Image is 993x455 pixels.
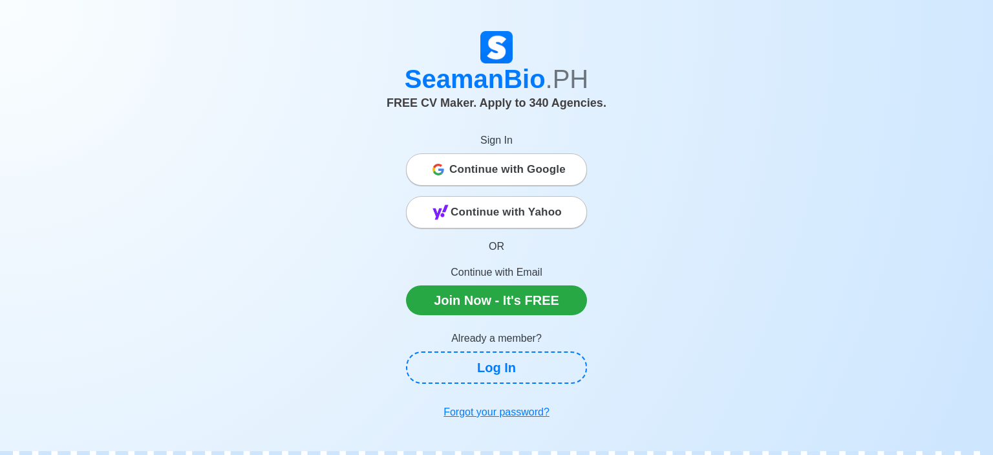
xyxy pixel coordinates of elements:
[406,399,587,425] a: Forgot your password?
[406,331,587,346] p: Already a member?
[406,351,587,384] a: Log In
[406,153,587,186] button: Continue with Google
[406,285,587,315] a: Join Now - It's FREE
[406,133,587,148] p: Sign In
[406,239,587,254] p: OR
[406,265,587,280] p: Continue with Email
[138,63,855,94] h1: SeamanBio
[443,406,550,417] u: Forgot your password?
[451,199,562,225] span: Continue with Yahoo
[546,65,589,93] span: .PH
[480,31,513,63] img: Logo
[406,196,587,228] button: Continue with Yahoo
[387,96,606,109] span: FREE CV Maker. Apply to 340 Agencies.
[449,157,566,183] span: Continue with Google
